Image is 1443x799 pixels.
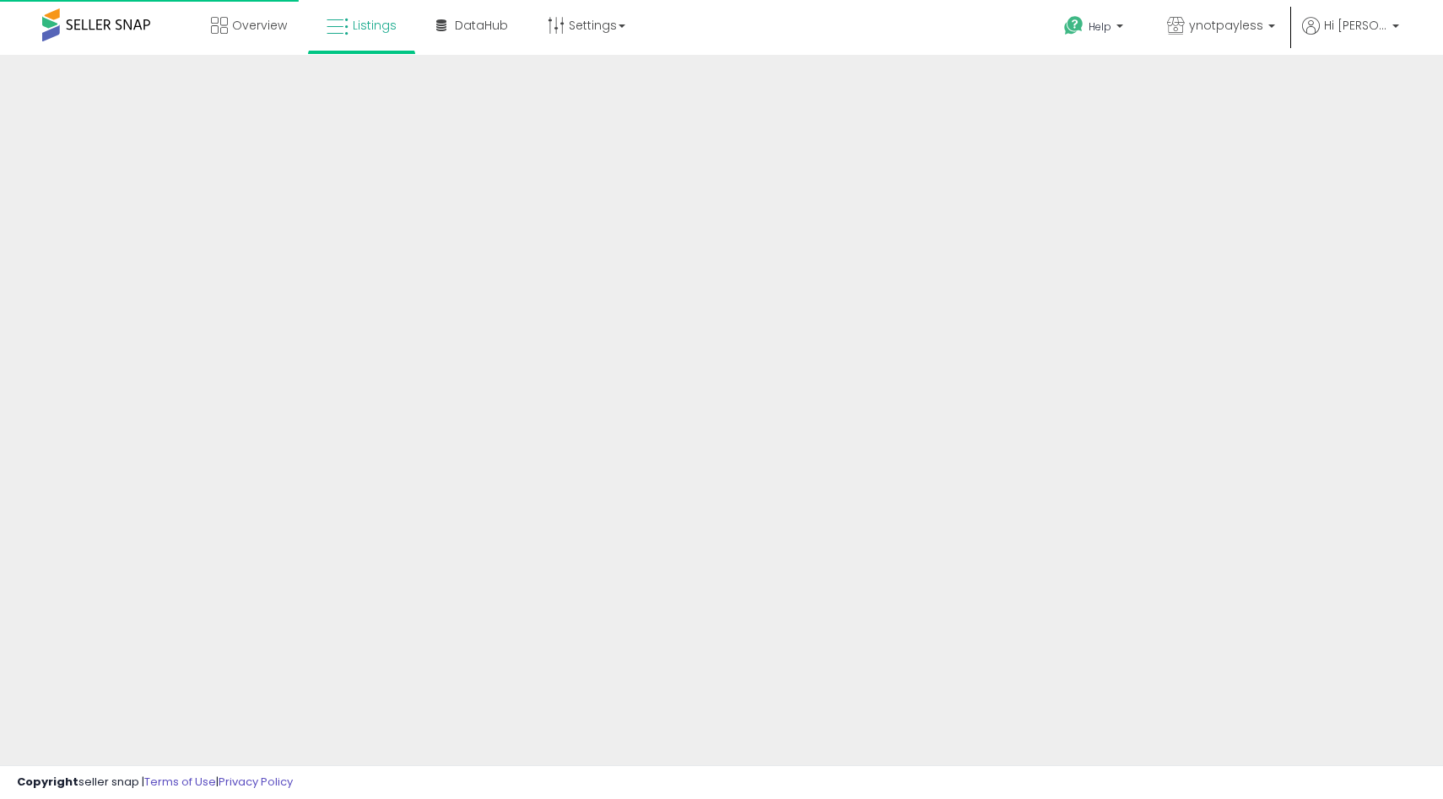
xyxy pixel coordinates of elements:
[1089,19,1111,34] span: Help
[1051,3,1140,55] a: Help
[353,17,397,34] span: Listings
[1063,15,1084,36] i: Get Help
[232,17,287,34] span: Overview
[455,17,508,34] span: DataHub
[1189,17,1263,34] span: ynotpayless
[1302,17,1399,55] a: Hi [PERSON_NAME]
[1324,17,1387,34] span: Hi [PERSON_NAME]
